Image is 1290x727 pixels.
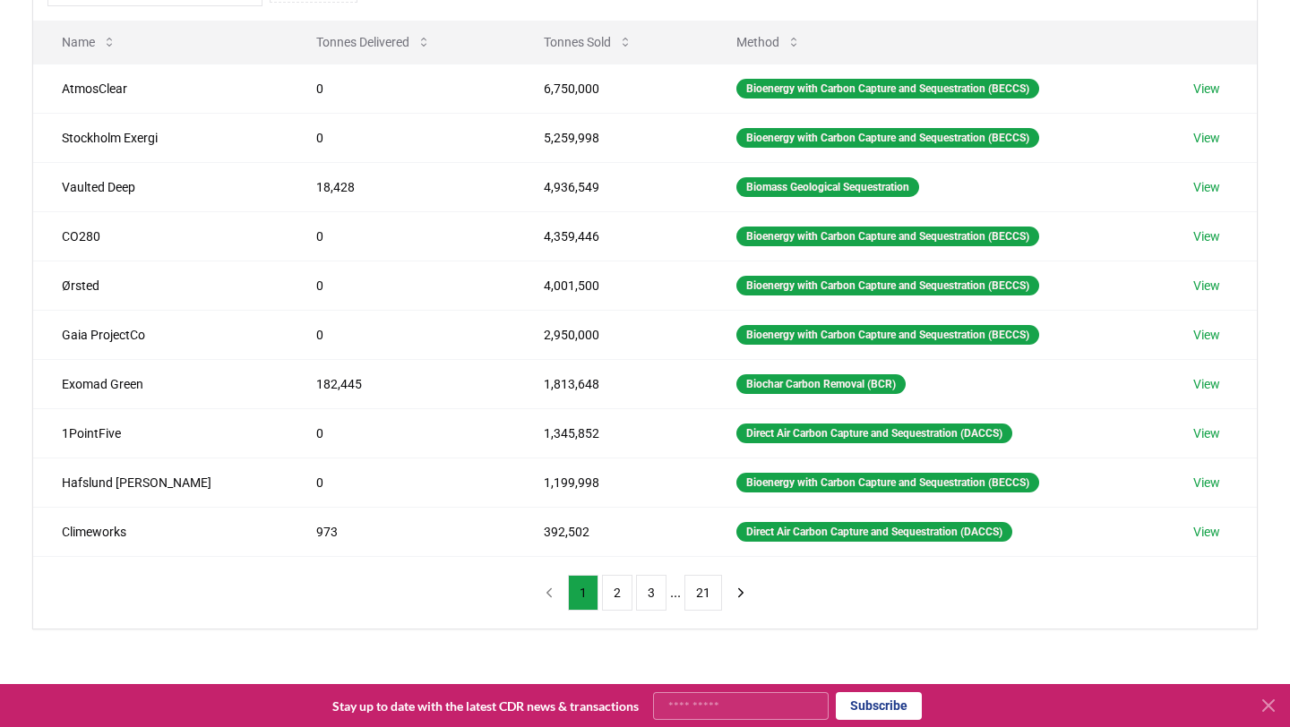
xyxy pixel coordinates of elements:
[302,24,445,60] button: Tonnes Delivered
[33,458,288,507] td: Hafslund [PERSON_NAME]
[736,128,1039,148] div: Bioenergy with Carbon Capture and Sequestration (BECCS)
[515,359,708,408] td: 1,813,648
[515,261,708,310] td: 4,001,500
[1193,129,1220,147] a: View
[33,113,288,162] td: Stockholm Exergi
[736,522,1012,542] div: Direct Air Carbon Capture and Sequestration (DACCS)
[515,458,708,507] td: 1,199,998
[33,408,288,458] td: 1PointFive
[515,507,708,556] td: 392,502
[515,113,708,162] td: 5,259,998
[722,24,815,60] button: Method
[736,325,1039,345] div: Bioenergy with Carbon Capture and Sequestration (BECCS)
[1193,474,1220,492] a: View
[736,423,1012,443] div: Direct Air Carbon Capture and Sequestration (DACCS)
[1193,375,1220,393] a: View
[288,162,515,211] td: 18,428
[736,177,919,197] div: Biomass Geological Sequestration
[1193,227,1220,245] a: View
[736,227,1039,246] div: Bioenergy with Carbon Capture and Sequestration (BECCS)
[529,24,647,60] button: Tonnes Sold
[736,79,1039,98] div: Bioenergy with Carbon Capture and Sequestration (BECCS)
[33,507,288,556] td: Climeworks
[288,458,515,507] td: 0
[736,473,1039,492] div: Bioenergy with Carbon Capture and Sequestration (BECCS)
[33,310,288,359] td: Gaia ProjectCo
[636,575,666,611] button: 3
[1193,424,1220,442] a: View
[515,64,708,113] td: 6,750,000
[33,64,288,113] td: AtmosClear
[568,575,598,611] button: 1
[33,162,288,211] td: Vaulted Deep
[1193,277,1220,295] a: View
[1193,523,1220,541] a: View
[684,575,722,611] button: 21
[288,113,515,162] td: 0
[288,408,515,458] td: 0
[736,276,1039,295] div: Bioenergy with Carbon Capture and Sequestration (BECCS)
[288,261,515,310] td: 0
[33,211,288,261] td: CO280
[736,374,906,394] div: Biochar Carbon Removal (BCR)
[47,24,131,60] button: Name
[33,359,288,408] td: Exomad Green
[726,575,756,611] button: next page
[515,310,708,359] td: 2,950,000
[288,507,515,556] td: 973
[288,359,515,408] td: 182,445
[33,261,288,310] td: Ørsted
[515,162,708,211] td: 4,936,549
[670,582,681,603] li: ...
[515,408,708,458] td: 1,345,852
[1193,178,1220,196] a: View
[515,211,708,261] td: 4,359,446
[288,211,515,261] td: 0
[1193,326,1220,344] a: View
[602,575,632,611] button: 2
[288,310,515,359] td: 0
[288,64,515,113] td: 0
[1193,80,1220,98] a: View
